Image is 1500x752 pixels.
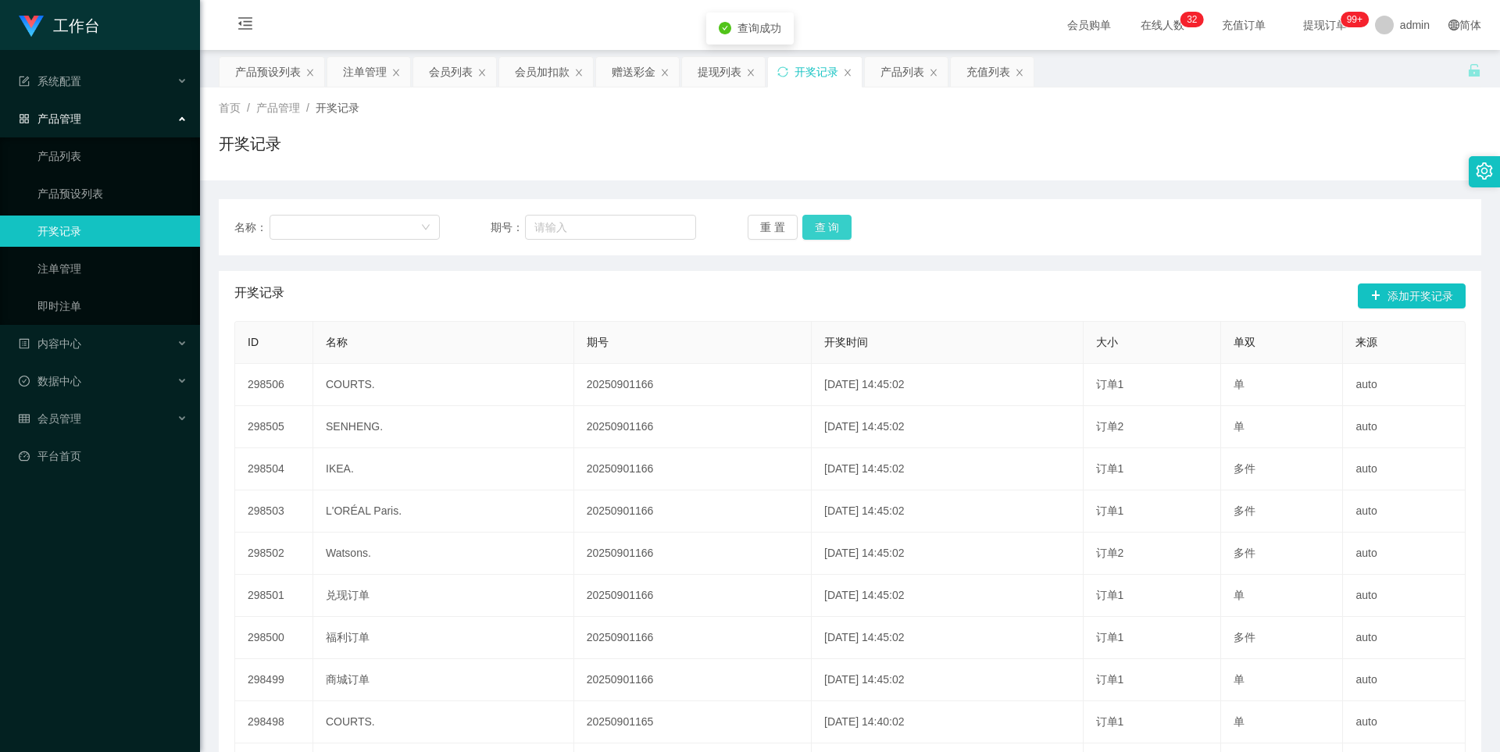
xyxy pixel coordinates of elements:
td: 298505 [235,406,313,448]
span: 单 [1234,673,1245,686]
span: 单 [1234,589,1245,601]
td: auto [1343,406,1466,448]
p: 3 [1187,12,1192,27]
span: 多件 [1234,504,1255,517]
i: 图标: down [421,223,430,233]
span: 多件 [1234,631,1255,643]
td: auto [1343,490,1466,533]
td: auto [1343,659,1466,701]
td: auto [1343,448,1466,490]
span: 开奖记录 [234,283,284,308]
span: 期号 [587,336,609,348]
i: 图标: setting [1476,162,1493,180]
td: 298506 [235,364,313,406]
i: 图标: close [391,68,401,77]
span: 订单1 [1096,673,1124,686]
span: 提现订单 [1295,20,1355,30]
td: [DATE] 14:45:02 [812,490,1084,533]
span: 内容中心 [19,337,81,350]
td: 20250901165 [574,701,812,743]
i: 图标: appstore-o [19,113,30,124]
i: 图标: global [1448,20,1459,30]
td: Watsons. [313,533,574,575]
i: 图标: close [477,68,487,77]
td: SENHENG. [313,406,574,448]
span: 会员管理 [19,412,81,425]
td: [DATE] 14:45:02 [812,448,1084,490]
span: 名称： [234,219,270,236]
td: IKEA. [313,448,574,490]
td: [DATE] 14:45:02 [812,406,1084,448]
span: 充值订单 [1214,20,1273,30]
span: 首页 [219,102,241,114]
div: 产品列表 [880,57,924,87]
td: [DATE] 14:45:02 [812,364,1084,406]
a: 产品列表 [37,141,187,172]
td: 20250901166 [574,617,812,659]
td: 20250901166 [574,448,812,490]
i: 图标: close [746,68,755,77]
span: 订单2 [1096,547,1124,559]
h1: 工作台 [53,1,100,51]
td: 298504 [235,448,313,490]
sup: 32 [1180,12,1203,27]
td: [DATE] 14:45:02 [812,617,1084,659]
td: 福利订单 [313,617,574,659]
a: 注单管理 [37,253,187,284]
td: 298499 [235,659,313,701]
td: COURTS. [313,701,574,743]
td: 298500 [235,617,313,659]
div: 提现列表 [698,57,741,87]
div: 赠送彩金 [612,57,655,87]
button: 重 置 [748,215,798,240]
td: auto [1343,575,1466,617]
span: 开奖时间 [824,336,868,348]
i: 图标: profile [19,338,30,349]
input: 请输入 [525,215,696,240]
td: auto [1343,533,1466,575]
span: 订单1 [1096,462,1124,475]
span: 名称 [326,336,348,348]
i: 图标: close [843,68,852,77]
span: 系统配置 [19,75,81,87]
td: 商城订单 [313,659,574,701]
i: 图标: table [19,413,30,424]
div: 充值列表 [966,57,1010,87]
td: 20250901166 [574,490,812,533]
div: 产品预设列表 [235,57,301,87]
td: L'ORÉAL Paris. [313,490,574,533]
div: 会员列表 [429,57,473,87]
img: logo.9652507e.png [19,16,44,37]
td: [DATE] 14:45:02 [812,533,1084,575]
i: 图标: sync [777,66,788,77]
sup: 1046 [1341,12,1369,27]
i: 图标: close [660,68,670,77]
td: 20250901166 [574,575,812,617]
span: 开奖记录 [316,102,359,114]
button: 查 询 [802,215,852,240]
p: 2 [1192,12,1198,27]
span: 订单1 [1096,589,1124,601]
i: 图标: form [19,76,30,87]
span: 单双 [1234,336,1255,348]
td: auto [1343,364,1466,406]
a: 即时注单 [37,290,187,322]
i: 图标: close [929,68,938,77]
div: 开奖记录 [795,57,838,87]
i: 图标: menu-fold [219,1,272,51]
button: 图标: plus添加开奖记录 [1358,283,1466,308]
span: 单 [1234,715,1245,728]
i: 图标: close [1015,68,1024,77]
td: 兑现订单 [313,575,574,617]
td: 20250901166 [574,406,812,448]
td: 20250901166 [574,364,812,406]
a: 产品预设列表 [37,178,187,209]
span: / [306,102,309,114]
span: / [247,102,250,114]
i: 图标: close [574,68,584,77]
span: 产品管理 [19,112,81,125]
span: 期号： [491,219,525,236]
span: 订单1 [1096,715,1124,728]
td: 298503 [235,490,313,533]
i: 图标: close [305,68,315,77]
